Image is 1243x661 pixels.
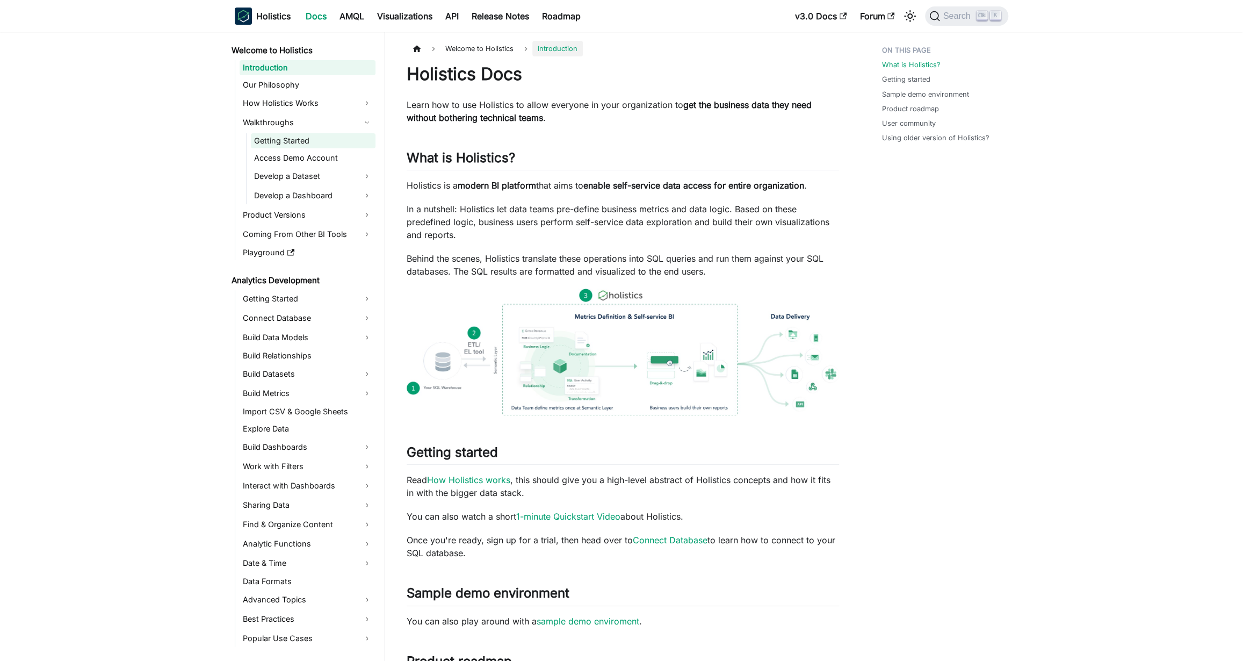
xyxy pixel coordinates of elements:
h2: Getting started [407,444,839,465]
p: Behind the scenes, Holistics translate these operations into SQL queries and run them against you... [407,252,839,278]
a: Playground [240,245,375,260]
a: HolisticsHolistics [235,8,291,25]
a: Our Philosophy [240,77,375,92]
a: Access Demo Account [251,150,375,166]
a: Roadmap [536,8,587,25]
a: sample demo enviroment [537,616,639,627]
img: Holistics [235,8,252,25]
nav: Breadcrumbs [407,41,839,56]
p: You can also watch a short about Holistics. [407,510,839,523]
a: Build Data Models [240,329,375,346]
p: Once you're ready, sign up for a trial, then head over to to learn how to connect to your SQL dat... [407,534,839,559]
strong: modern BI platform [458,180,536,191]
a: Analytic Functions [240,535,375,552]
a: Product Versions [240,206,375,224]
a: Sharing Data [240,497,375,514]
h2: Sample demo environment [407,585,839,606]
nav: Docs sidebar [224,32,385,661]
a: Find & Organize Content [240,516,375,533]
p: You can also play around with a . [407,615,839,628]
p: In a nutshell: Holistics let data teams pre-define business metrics and data logic. Based on thes... [407,203,839,241]
a: Connect Database [240,310,375,327]
button: Switch between dark and light mode (currently light mode) [901,8,919,25]
a: Interact with Dashboards [240,477,375,494]
kbd: K [990,11,1001,20]
a: Develop a Dataset [251,168,375,185]
a: Build Datasets [240,365,375,383]
a: Sample demo environment [882,89,969,99]
a: Release Notes [465,8,536,25]
a: Data Formats [240,574,375,589]
a: Introduction [240,60,375,75]
a: Product roadmap [882,104,939,114]
a: Develop a Dashboard [251,187,375,204]
a: User community [882,118,936,128]
a: Import CSV & Google Sheets [240,404,375,419]
a: Popular Use Cases [240,630,375,647]
a: Analytics Development [228,273,375,288]
a: How Holistics works [427,475,510,485]
a: Build Relationships [240,348,375,363]
a: Best Practices [240,610,375,628]
p: Read , this should give you a high-level abstract of Holistics concepts and how it fits in with t... [407,473,839,499]
a: Work with Filters [240,458,375,475]
a: Home page [407,41,427,56]
p: Holistics is a that aims to . [407,179,839,192]
h2: What is Holistics? [407,150,839,170]
a: Build Dashboards [240,439,375,456]
b: Holistics [256,10,291,23]
button: Search (Ctrl+K) [925,6,1008,26]
a: AMQL [333,8,371,25]
a: Getting Started [240,290,375,307]
a: Build Metrics [240,385,375,402]
a: Getting started [882,74,930,84]
a: Visualizations [371,8,439,25]
a: Welcome to Holistics [228,43,375,58]
strong: enable self-service data access for entire organization [583,180,804,191]
p: Learn how to use Holistics to allow everyone in your organization to . [407,98,839,124]
a: Coming From Other BI Tools [240,226,375,243]
a: Getting Started [251,133,375,148]
a: Forum [853,8,901,25]
a: Advanced Topics [240,591,375,608]
a: Using older version of Holistics? [882,133,989,143]
a: Explore Data [240,421,375,436]
a: 1-minute Quickstart Video [516,511,620,522]
span: Search [940,11,977,21]
a: API [439,8,465,25]
a: v3.0 Docs [789,8,853,25]
h1: Holistics Docs [407,63,839,85]
a: How Holistics Works [240,95,375,112]
img: How Holistics fits in your Data Stack [407,289,839,415]
a: Docs [299,8,333,25]
a: Walkthroughs [240,114,375,131]
a: What is Holistics? [882,60,941,70]
span: Welcome to Holistics [440,41,519,56]
a: Date & Time [240,555,375,572]
a: Connect Database [633,535,707,545]
span: Introduction [532,41,583,56]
